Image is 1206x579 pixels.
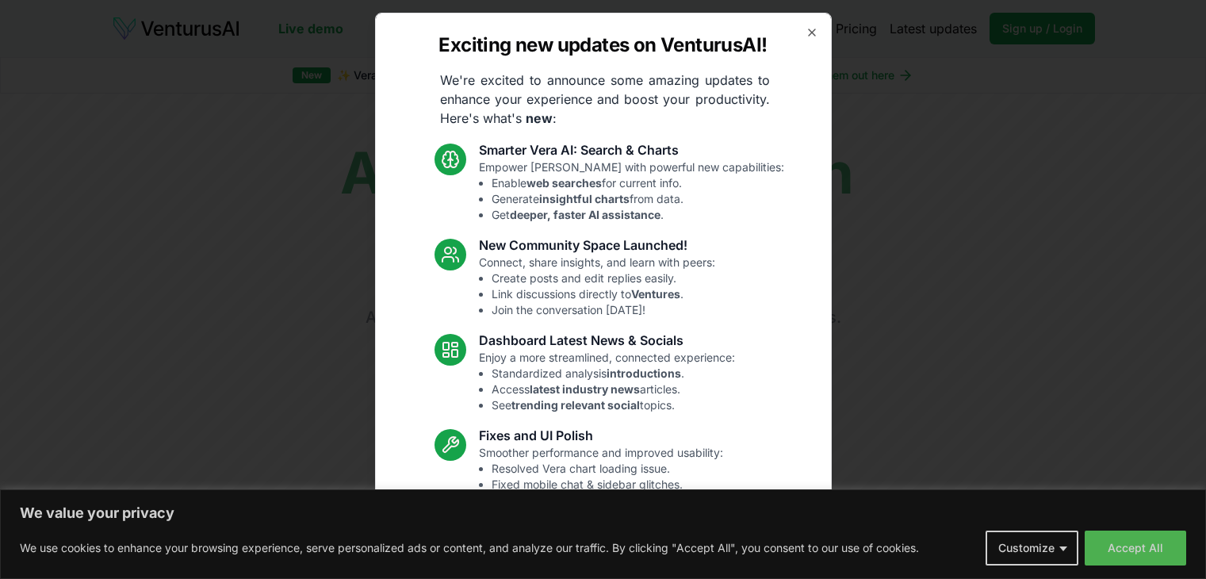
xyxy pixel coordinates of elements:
[492,286,715,302] li: Link discussions directly to .
[526,176,602,190] strong: web searches
[479,159,784,223] p: Empower [PERSON_NAME] with powerful new capabilities:
[438,33,767,58] h2: Exciting new updates on VenturusAI!
[492,397,735,413] li: See topics.
[479,445,723,508] p: Smoother performance and improved usability:
[510,208,660,221] strong: deeper, faster AI assistance
[492,477,723,493] li: Fixed mobile chat & sidebar glitches.
[631,287,680,301] strong: Ventures
[492,493,723,508] li: Enhanced overall UI consistency.
[426,521,781,578] p: These updates are designed to make VenturusAI more powerful, intuitive, and user-friendly. Let us...
[479,236,715,255] h3: New Community Space Launched!
[492,207,784,223] li: Get .
[479,140,784,159] h3: Smarter Vera AI: Search & Charts
[511,398,640,412] strong: trending relevant social
[492,461,723,477] li: Resolved Vera chart loading issue.
[492,270,715,286] li: Create posts and edit replies easily.
[479,255,715,318] p: Connect, share insights, and learn with peers:
[479,426,723,445] h3: Fixes and UI Polish
[539,192,630,205] strong: insightful charts
[530,382,640,396] strong: latest industry news
[492,175,784,191] li: Enable for current info.
[479,350,735,413] p: Enjoy a more streamlined, connected experience:
[492,191,784,207] li: Generate from data.
[492,302,715,318] li: Join the conversation [DATE]!
[492,366,735,382] li: Standardized analysis .
[479,331,735,350] h3: Dashboard Latest News & Socials
[492,382,735,397] li: Access articles.
[427,71,783,128] p: We're excited to announce some amazing updates to enhance your experience and boost your producti...
[526,110,553,126] strong: new
[607,366,681,380] strong: introductions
